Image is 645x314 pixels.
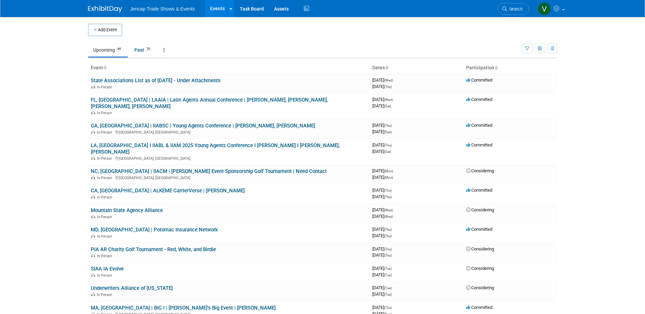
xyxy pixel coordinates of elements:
img: In-Person Event [91,254,95,257]
span: In-Person [97,293,114,297]
span: In-Person [97,234,114,239]
span: - [393,266,394,271]
a: Mountain State Agency Alliance [91,207,163,213]
span: - [394,168,395,173]
span: (Thu) [384,228,392,231]
span: [DATE] [372,252,392,258]
button: Add Event [88,24,122,36]
img: In-Person Event [91,234,95,238]
span: - [393,285,394,290]
a: MD, [GEOGRAPHIC_DATA] | Potomac Insurance Network [91,227,218,233]
span: [DATE] [372,227,394,232]
span: (Thu) [384,254,392,257]
a: MA, [GEOGRAPHIC_DATA] | BIG I | [PERSON_NAME]'s Big Event | [PERSON_NAME] [91,305,276,311]
span: Considering [466,168,494,173]
span: (Thu) [384,306,392,310]
span: [DATE] [372,266,394,271]
span: Committed [466,227,492,232]
span: [DATE] [372,77,395,83]
span: 70 [145,47,152,52]
span: (Thu) [384,85,392,89]
span: In-Person [97,130,114,135]
a: Sort by Participation Type [494,65,498,70]
th: Event [88,62,370,74]
span: In-Person [97,254,114,258]
span: [DATE] [372,246,394,251]
span: In-Person [97,85,114,89]
span: Considering [466,285,494,290]
span: (Wed) [384,78,393,82]
span: Considering [466,266,494,271]
span: - [394,77,395,83]
img: In-Person Event [91,293,95,296]
span: [DATE] [372,149,391,154]
img: In-Person Event [91,156,95,160]
span: (Tue) [384,286,392,290]
a: State Associations List as of [DATE] - Under Attachments [91,77,221,84]
span: (Mon) [384,176,393,179]
a: CA, [GEOGRAPHIC_DATA] | ALKEME CarrierVerse | [PERSON_NAME] [91,188,245,194]
span: [DATE] [372,214,393,219]
span: - [393,123,394,128]
span: (Thu) [384,247,392,251]
span: Jencap Trade Shows & Events [130,6,195,12]
span: [DATE] [372,123,394,128]
span: [DATE] [372,168,395,173]
a: PIA AR Charity Golf Tournament - Red, White, and Birdie [91,246,216,252]
span: - [394,207,395,212]
span: (Mon) [384,169,393,173]
span: (Sat) [384,104,391,108]
img: In-Person Event [91,85,95,88]
span: - [393,188,394,193]
span: (Tue) [384,273,392,277]
span: - [394,97,395,102]
span: In-Person [97,215,114,219]
span: [DATE] [372,84,392,89]
span: Considering [466,207,494,212]
a: Upcoming44 [88,43,128,56]
th: Dates [370,62,463,74]
a: Sort by Event Name [103,65,106,70]
span: In-Person [97,156,114,161]
span: Committed [466,305,492,310]
span: [DATE] [372,272,392,277]
img: In-Person Event [91,176,95,179]
span: - [393,227,394,232]
span: Committed [466,142,492,147]
img: In-Person Event [91,111,95,114]
span: [DATE] [372,175,393,180]
a: NC, [GEOGRAPHIC_DATA] | IIACM | [PERSON_NAME] Event Sponsorship Golf Tournament | Need Contact [91,168,327,174]
span: In-Person [97,273,114,278]
img: In-Person Event [91,130,95,134]
span: [DATE] [372,188,394,193]
span: (Tue) [384,293,392,296]
span: (Thu) [384,195,392,199]
span: [DATE] [372,285,394,290]
span: (Wed) [384,98,393,102]
a: LA, [GEOGRAPHIC_DATA] I IIABL & IIAM 2025 Young Agents Conference I [PERSON_NAME] I [PERSON_NAME]... [91,142,340,155]
a: Sort by Start Date [385,65,388,70]
th: Participation [463,62,557,74]
span: Search [507,6,523,12]
span: (Thu) [384,234,392,238]
span: (Sat) [384,150,391,154]
span: Committed [466,123,492,128]
a: Underwriters Alliance of [US_STATE] [91,285,173,291]
span: [DATE] [372,233,392,238]
span: Considering [466,246,494,251]
img: Vanessa O'Brien [538,2,551,15]
img: ExhibitDay [88,6,122,13]
img: In-Person Event [91,215,95,218]
span: - [393,142,394,147]
span: (Thu) [384,189,392,192]
span: [DATE] [372,103,391,108]
span: In-Person [97,176,114,180]
a: GA, [GEOGRAPHIC_DATA] | IIABSC | Young Agents Conference | [PERSON_NAME], [PERSON_NAME] [91,123,315,129]
span: In-Person [97,111,114,115]
span: [DATE] [372,305,394,310]
img: In-Person Event [91,273,95,277]
span: [DATE] [372,207,395,212]
a: Search [498,3,529,15]
span: [DATE] [372,97,395,102]
a: Past70 [129,43,157,56]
